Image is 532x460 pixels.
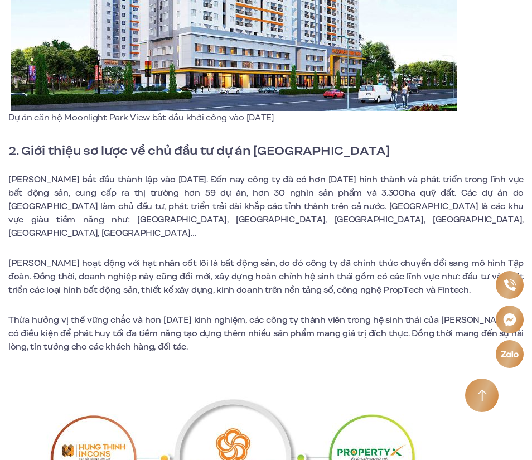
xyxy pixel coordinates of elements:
span: [PERSON_NAME] bắt đầu thành lập vào [DATE]. Đến nay công ty đã có hơn [DATE] hình thành và phát t... [8,173,524,239]
p: Dự án căn hộ Moonlight Park View bắt đầu khởi công vào [DATE] [8,111,460,124]
img: Arrow icon [477,389,487,402]
span: [PERSON_NAME] hoạt động với hạt nhân cốt lõi là bất động sản, do đó công ty đã chính thức chuyển ... [8,257,524,296]
img: Messenger icon [503,313,516,326]
strong: 2. Giới thiệu sơ lược về chủ đầu tư dự án [GEOGRAPHIC_DATA] [8,141,389,160]
img: Zalo icon [500,351,519,357]
img: Phone icon [504,279,515,291]
span: Thừa hưởng vị thế vững chắc và hơn [DATE] kinh nghiệm, các công ty thành viên trong hệ sinh thái ... [8,314,524,353]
